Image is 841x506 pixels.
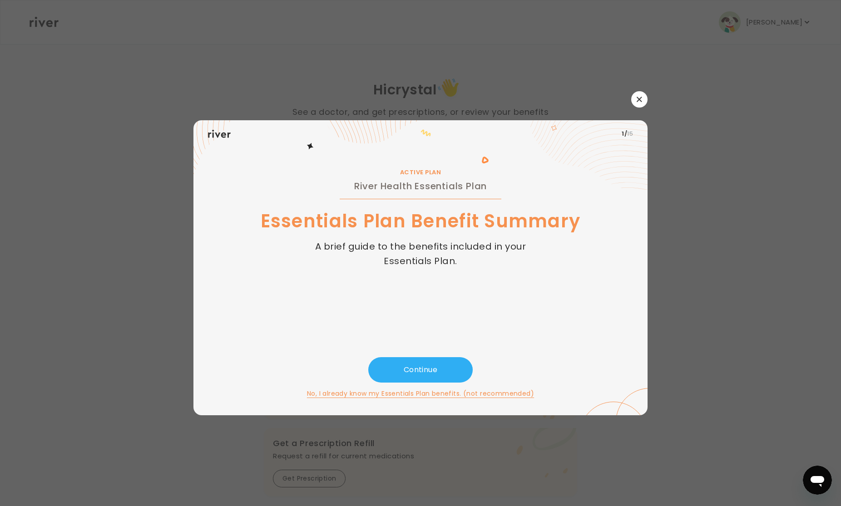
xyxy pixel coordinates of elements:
button: Continue [368,357,473,383]
h2: River Health Essentials Plan [354,179,487,193]
iframe: Button to launch messaging window [803,466,832,495]
p: A brief guide to the benefits included in your Essentials Plan. [314,239,527,269]
h1: Essentials Plan Benefit Summary [261,208,581,234]
button: No, I already know my Essentials Plan benefits. (not recommended) [307,388,534,399]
